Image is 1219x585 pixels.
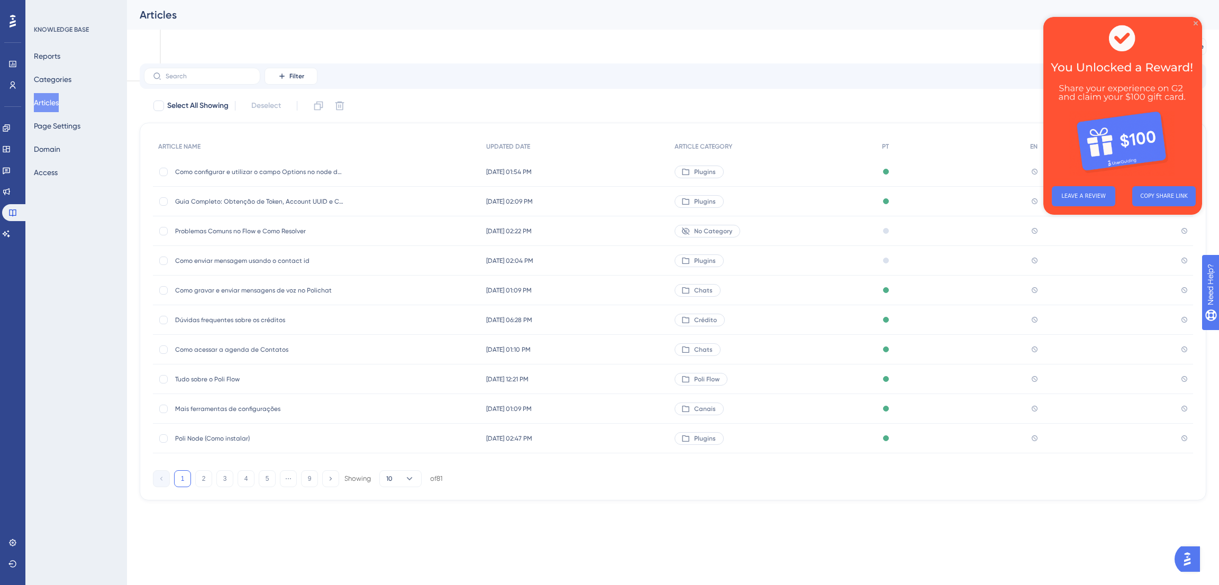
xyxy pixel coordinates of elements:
[344,474,371,483] div: Showing
[486,168,532,176] span: [DATE] 01:54 PM
[694,405,716,413] span: Canais
[251,99,281,112] span: Deselect
[386,474,393,483] span: 10
[167,99,229,112] span: Select All Showing
[486,345,531,354] span: [DATE] 01:10 PM
[675,142,732,151] span: ARTICLE CATEGORY
[486,405,532,413] span: [DATE] 01:09 PM
[694,227,732,235] span: No Category
[166,72,251,80] input: Search
[34,47,60,66] button: Reports
[486,316,532,324] span: [DATE] 06:28 PM
[158,142,201,151] span: ARTICLE NAME
[34,70,71,89] button: Categories
[280,470,297,487] button: ⋯
[882,142,889,151] span: PT
[430,474,442,483] div: of 81
[174,470,191,487] button: 1
[694,257,716,265] span: Plugins
[265,68,317,85] button: Filter
[242,96,290,115] button: Deselect
[175,168,344,176] span: Como configurar e utilizar o campo Options no node do n8n
[238,470,254,487] button: 4
[486,227,532,235] span: [DATE] 02:22 PM
[486,197,533,206] span: [DATE] 02:09 PM
[486,286,532,295] span: [DATE] 01:09 PM
[175,257,344,265] span: Como enviar mensagem usando o contact id
[34,93,59,112] button: Articles
[379,470,422,487] button: 10
[175,316,344,324] span: Dúvidas frequentes sobre os créditos
[8,169,72,189] button: LEAVE A REVIEW
[694,375,720,383] span: Poli Flow
[486,434,532,443] span: [DATE] 02:47 PM
[694,434,716,443] span: Plugins
[195,470,212,487] button: 2
[259,470,276,487] button: 5
[25,3,66,15] span: Need Help?
[34,25,89,34] div: KNOWLEDGE BASE
[175,197,344,206] span: Guia Completo: Obtenção de Token, Account UUID e Criação de Aplicação na Poli
[175,345,344,354] span: Como acessar a agenda de Contatos
[694,197,716,206] span: Plugins
[301,470,318,487] button: 9
[175,405,344,413] span: Mais ferramentas de configurações
[34,116,80,135] button: Page Settings
[34,163,58,182] button: Access
[1030,142,1038,151] span: EN
[89,169,152,189] button: COPY SHARE LINK
[175,227,344,235] span: Problemas Comuns no Flow e Como Resolver
[694,345,713,354] span: Chats
[486,375,529,383] span: [DATE] 12:21 PM
[34,140,60,159] button: Domain
[175,286,344,295] span: Como gravar e enviar mensagens de voz no Polichat
[694,316,717,324] span: Crédito
[694,286,713,295] span: Chats
[694,168,716,176] span: Plugins
[140,7,1180,22] div: Articles
[289,72,304,80] span: Filter
[486,257,533,265] span: [DATE] 02:04 PM
[1175,543,1206,575] iframe: UserGuiding AI Assistant Launcher
[486,142,530,151] span: UPDATED DATE
[150,4,154,8] div: Close Preview
[216,470,233,487] button: 3
[175,375,344,383] span: Tudo sobre o Poli Flow
[175,434,344,443] span: Poli Node (Como instalar)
